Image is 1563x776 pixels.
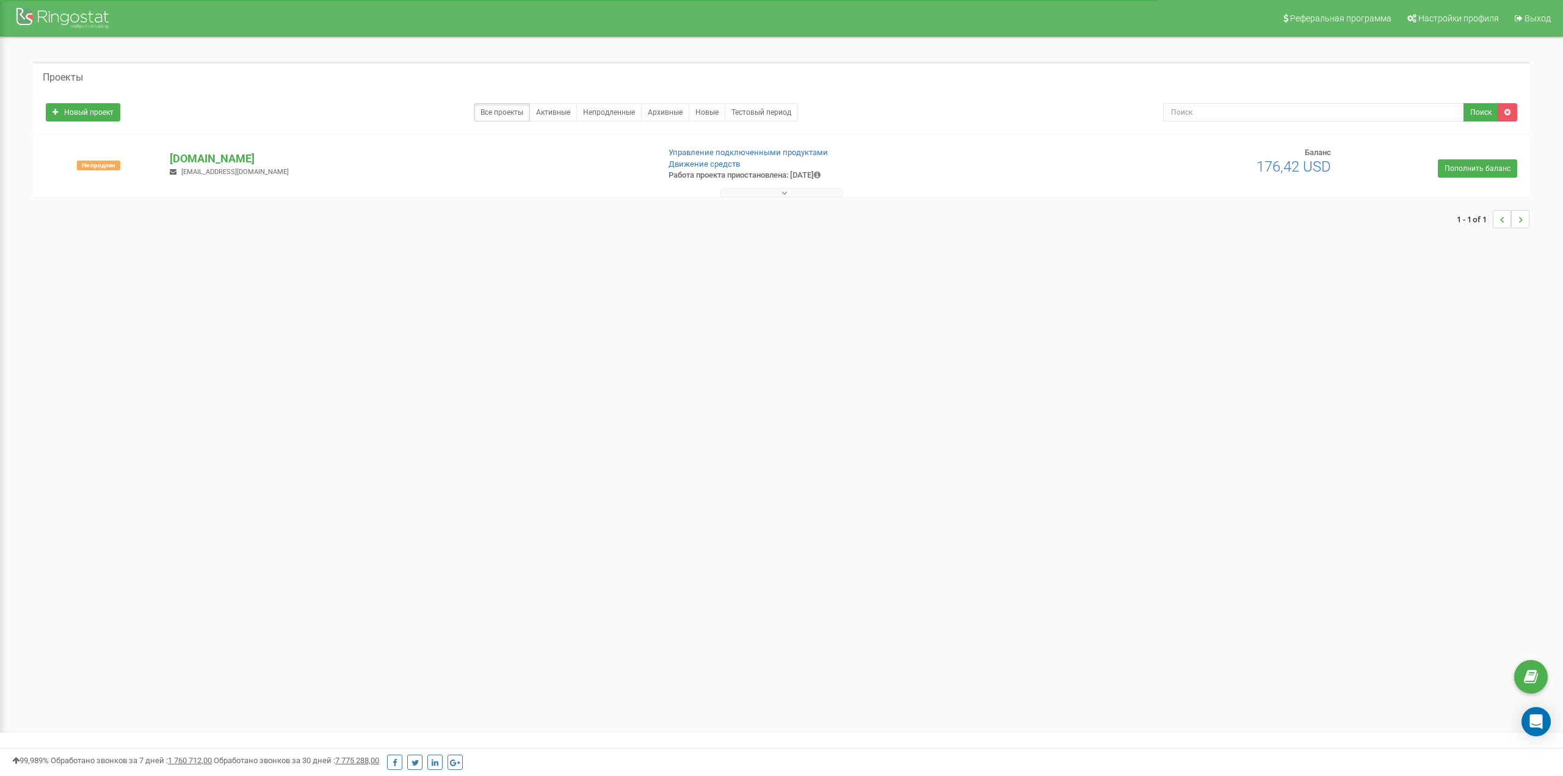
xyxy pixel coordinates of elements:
h5: Проекты [43,72,83,83]
a: Архивные [641,103,689,121]
a: Все проекты [474,103,530,121]
a: Непродленные [576,103,642,121]
a: Движение средств [669,159,740,169]
a: Новые [689,103,725,121]
a: Тестовый период [725,103,798,121]
a: Новый проект [46,103,120,121]
a: Активные [529,103,577,121]
span: [EMAIL_ADDRESS][DOMAIN_NAME] [181,168,289,176]
span: 176,42 USD [1257,158,1331,175]
a: Управление подключенными продуктами [669,148,828,157]
span: 1 - 1 of 1 [1457,210,1493,228]
button: Поиск [1463,103,1498,121]
span: Выход [1525,13,1551,23]
span: Реферальная программа [1290,13,1391,23]
nav: ... [1457,198,1529,241]
span: Настройки профиля [1418,13,1499,23]
p: Работа проекта приостановлена: [DATE] [669,170,1023,181]
input: Поиск [1163,103,1464,121]
span: Баланс [1305,148,1331,157]
p: [DOMAIN_NAME] [170,151,648,167]
span: Не продлен [77,161,120,170]
a: Пополнить баланс [1438,159,1517,178]
div: Open Intercom Messenger [1521,707,1551,736]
